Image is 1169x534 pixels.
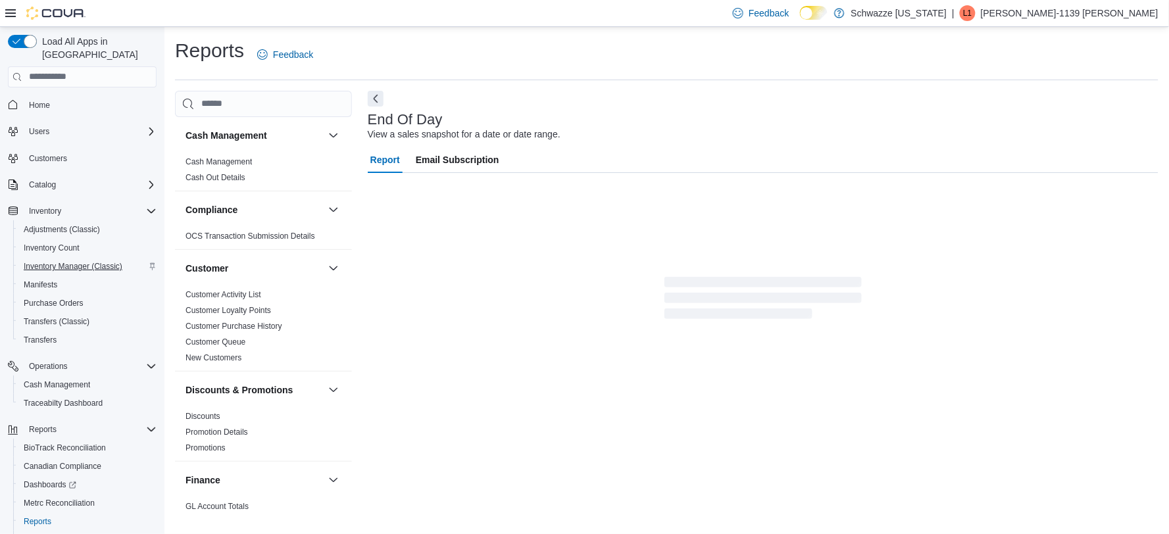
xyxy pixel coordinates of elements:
button: Users [3,122,162,141]
span: Feedback [749,7,789,20]
button: Inventory [3,202,162,220]
a: Manifests [18,277,62,293]
span: Reports [24,422,157,437]
a: Promotions [186,443,226,452]
button: Manifests [13,276,162,294]
span: Customers [24,150,157,166]
button: Cash Management [326,128,341,143]
h3: Discounts & Promotions [186,383,293,397]
span: Transfers (Classic) [24,316,89,327]
button: Customer [326,260,341,276]
span: Inventory Count [24,243,80,253]
span: GL Account Totals [186,501,249,512]
button: Compliance [326,202,341,218]
span: Report [370,147,400,173]
span: Reports [24,516,51,527]
div: Compliance [175,228,352,249]
a: New Customers [186,353,241,362]
a: Discounts [186,412,220,421]
div: View a sales snapshot for a date or date range. [368,128,560,141]
button: Reports [24,422,62,437]
div: Customer [175,287,352,371]
span: Discounts [186,411,220,422]
a: Dashboards [13,475,162,494]
span: Adjustments (Classic) [24,224,100,235]
button: Inventory Count [13,239,162,257]
h1: Reports [175,37,244,64]
a: Cash Management [18,377,95,393]
span: Metrc Reconciliation [18,495,157,511]
a: Canadian Compliance [18,458,107,474]
a: Promotion Details [186,427,248,437]
button: BioTrack Reconciliation [13,439,162,457]
span: OCS Transaction Submission Details [186,231,315,241]
span: Adjustments (Classic) [18,222,157,237]
span: Customer Activity List [186,289,261,300]
span: Inventory Count [18,240,157,256]
span: BioTrack Reconciliation [24,443,106,453]
a: Dashboards [18,477,82,493]
span: Dashboards [18,477,157,493]
span: Manifests [24,279,57,290]
span: Customer Loyalty Points [186,305,271,316]
button: Catalog [24,177,61,193]
a: Inventory Count [18,240,85,256]
span: Catalog [24,177,157,193]
span: Load All Apps in [GEOGRAPHIC_DATA] [37,35,157,61]
button: Reports [13,512,162,531]
img: Cova [26,7,86,20]
button: Reports [3,420,162,439]
span: Customers [29,153,67,164]
span: Traceabilty Dashboard [18,395,157,411]
a: Cash Management [186,157,252,166]
span: GL Transactions [186,517,243,527]
span: Manifests [18,277,157,293]
div: Loretta-1139 Chavez [960,5,976,21]
span: Reports [18,514,157,529]
span: BioTrack Reconciliation [18,440,157,456]
p: Schwazze [US_STATE] [851,5,947,21]
a: Customer Loyalty Points [186,306,271,315]
div: Discounts & Promotions [175,408,352,461]
span: Purchase Orders [24,298,84,308]
span: Transfers [24,335,57,345]
button: Finance [186,473,323,487]
span: Cash Out Details [186,172,245,183]
button: Operations [3,357,162,376]
a: Customer Queue [186,337,245,347]
button: Catalog [3,176,162,194]
button: Adjustments (Classic) [13,220,162,239]
a: Customers [24,151,72,166]
span: Promotion Details [186,427,248,437]
span: Purchase Orders [18,295,157,311]
a: OCS Transaction Submission Details [186,231,315,241]
span: Users [24,124,157,139]
span: Feedback [273,48,313,61]
span: Transfers [18,332,157,348]
span: Customer Purchase History [186,321,282,331]
span: Inventory [29,206,61,216]
button: Purchase Orders [13,294,162,312]
h3: Cash Management [186,129,267,142]
span: Home [29,100,50,110]
button: Cash Management [186,129,323,142]
a: GL Account Totals [186,502,249,511]
button: Discounts & Promotions [326,382,341,398]
span: Reports [29,424,57,435]
span: Operations [24,358,157,374]
span: Inventory Manager (Classic) [18,258,157,274]
button: Finance [326,472,341,488]
a: Reports [18,514,57,529]
span: Traceabilty Dashboard [24,398,103,408]
button: Cash Management [13,376,162,394]
span: Inventory Manager (Classic) [24,261,122,272]
input: Dark Mode [800,6,828,20]
span: Loading [664,279,862,322]
span: Customer Queue [186,337,245,347]
span: Email Subscription [416,147,499,173]
span: Home [24,97,157,113]
button: Home [3,95,162,114]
